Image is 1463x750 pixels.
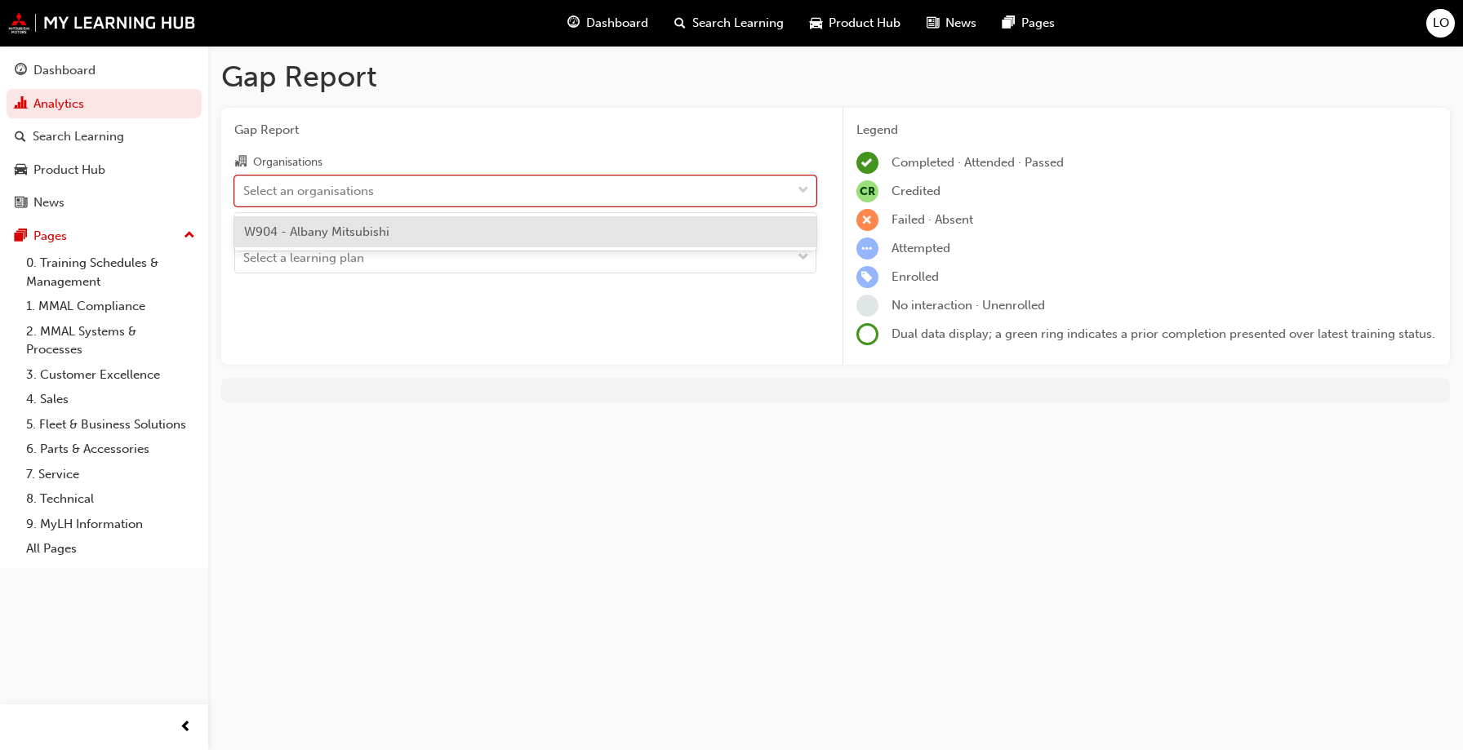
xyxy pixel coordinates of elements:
[15,196,27,211] span: news-icon
[7,155,202,185] a: Product Hub
[892,155,1064,170] span: Completed · Attended · Passed
[798,247,809,268] span: down-icon
[33,61,96,80] div: Dashboard
[892,269,939,284] span: Enrolled
[856,180,878,202] span: null-icon
[892,298,1045,313] span: No interaction · Unenrolled
[829,14,900,33] span: Product Hub
[7,89,202,119] a: Analytics
[989,7,1068,40] a: pages-iconPages
[554,7,661,40] a: guage-iconDashboard
[892,184,940,198] span: Credited
[20,437,202,462] a: 6. Parts & Accessories
[810,13,822,33] span: car-icon
[20,536,202,561] a: All Pages
[234,155,247,170] span: organisation-icon
[20,486,202,512] a: 8. Technical
[661,7,797,40] a: search-iconSearch Learning
[1003,13,1015,33] span: pages-icon
[33,127,124,146] div: Search Learning
[15,64,27,78] span: guage-icon
[243,249,364,268] div: Select a learning plan
[856,209,878,231] span: learningRecordVerb_FAIL-icon
[692,14,784,33] span: Search Learning
[243,181,374,200] div: Select an organisations
[856,295,878,317] span: learningRecordVerb_NONE-icon
[20,512,202,537] a: 9. MyLH Information
[7,221,202,251] button: Pages
[1021,14,1055,33] span: Pages
[20,412,202,437] a: 5. Fleet & Business Solutions
[892,326,1435,341] span: Dual data display; a green ring indicates a prior completion presented over latest training status.
[892,241,950,255] span: Attempted
[20,251,202,294] a: 0. Training Schedules & Management
[15,130,26,144] span: search-icon
[20,294,202,319] a: 1. MMAL Compliance
[184,225,195,246] span: up-icon
[15,163,27,178] span: car-icon
[586,14,648,33] span: Dashboard
[33,227,67,246] div: Pages
[15,229,27,244] span: pages-icon
[945,14,976,33] span: News
[7,52,202,221] button: DashboardAnalyticsSearch LearningProduct HubNews
[7,55,202,86] a: Dashboard
[8,12,196,33] img: mmal
[1426,9,1455,38] button: LO
[892,212,973,227] span: Failed · Absent
[674,13,686,33] span: search-icon
[20,387,202,412] a: 4. Sales
[234,121,816,140] span: Gap Report
[33,161,105,180] div: Product Hub
[253,154,322,171] div: Organisations
[244,224,389,239] span: W904 - Albany Mitsubishi
[798,180,809,202] span: down-icon
[914,7,989,40] a: news-iconNews
[856,266,878,288] span: learningRecordVerb_ENROLL-icon
[7,122,202,152] a: Search Learning
[20,462,202,487] a: 7. Service
[856,152,878,174] span: learningRecordVerb_COMPLETE-icon
[33,193,64,212] div: News
[221,59,1450,95] h1: Gap Report
[567,13,580,33] span: guage-icon
[1433,14,1449,33] span: LO
[15,97,27,112] span: chart-icon
[797,7,914,40] a: car-iconProduct Hub
[856,121,1438,140] div: Legend
[20,319,202,362] a: 2. MMAL Systems & Processes
[856,237,878,260] span: learningRecordVerb_ATTEMPT-icon
[180,717,192,738] span: prev-icon
[7,188,202,218] a: News
[20,362,202,388] a: 3. Customer Excellence
[927,13,939,33] span: news-icon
